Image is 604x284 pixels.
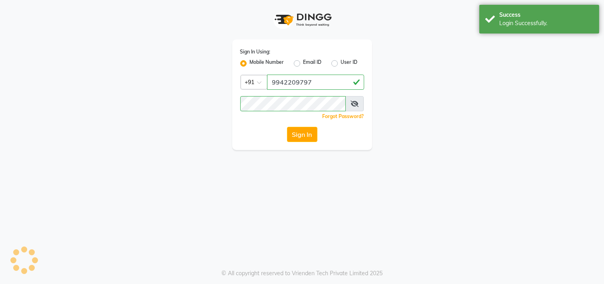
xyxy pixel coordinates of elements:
div: Login Successfully. [499,19,593,28]
div: Success [499,11,593,19]
img: logo1.svg [270,8,334,32]
label: User ID [341,59,358,68]
button: Sign In [287,127,317,142]
input: Username [240,96,346,111]
input: Username [267,75,364,90]
label: Mobile Number [250,59,284,68]
label: Sign In Using: [240,48,271,55]
label: Email ID [303,59,322,68]
a: Forgot Password? [323,113,364,119]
